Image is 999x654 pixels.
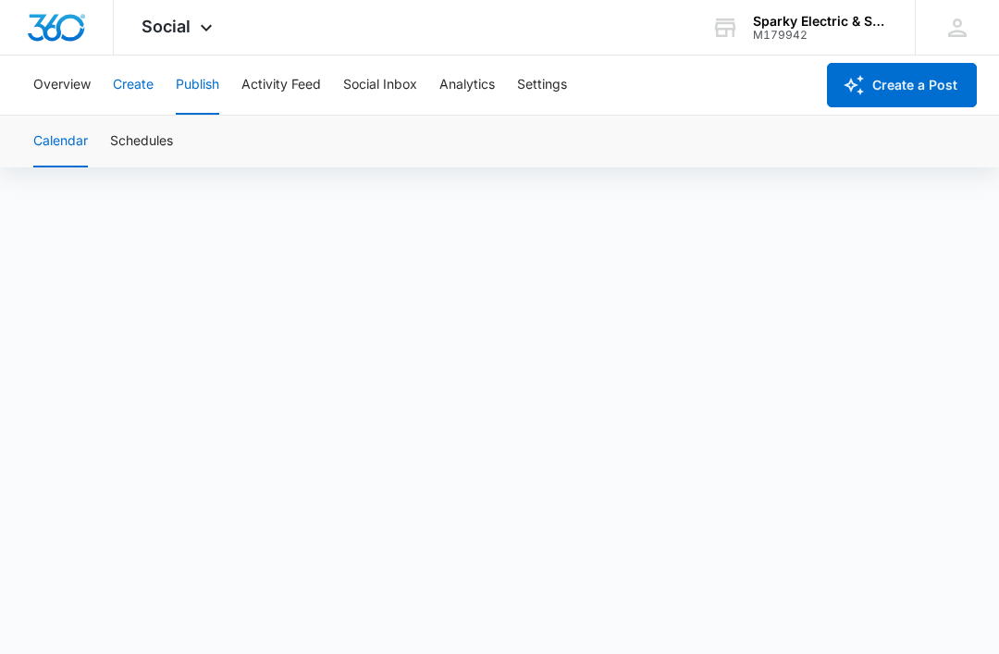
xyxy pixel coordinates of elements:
button: Schedules [110,116,173,167]
div: account id [753,29,888,42]
span: Social [142,17,191,36]
button: Settings [517,56,567,115]
button: Social Inbox [343,56,417,115]
button: Create [113,56,154,115]
button: Calendar [33,116,88,167]
button: Activity Feed [241,56,321,115]
button: Overview [33,56,91,115]
button: Publish [176,56,219,115]
button: Create a Post [827,63,977,107]
button: Analytics [439,56,495,115]
div: account name [753,14,888,29]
